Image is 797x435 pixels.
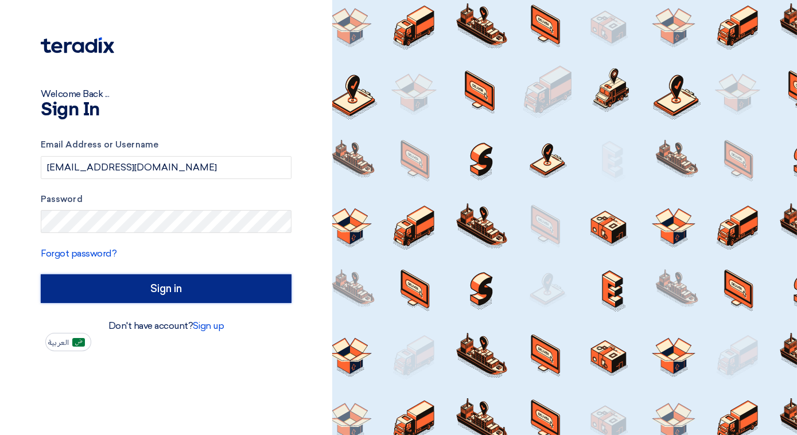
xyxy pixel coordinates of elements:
[193,320,224,331] a: Sign up
[41,248,116,259] a: Forgot password?
[41,156,291,179] input: Enter your business email or username
[45,333,91,351] button: العربية
[41,274,291,303] input: Sign in
[41,193,291,206] label: Password
[41,37,114,53] img: Teradix logo
[41,101,291,119] h1: Sign In
[48,339,69,347] span: العربية
[41,87,291,101] div: Welcome Back ...
[41,138,291,152] label: Email Address or Username
[72,338,85,347] img: ar-AR.png
[41,319,291,333] div: Don't have account?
